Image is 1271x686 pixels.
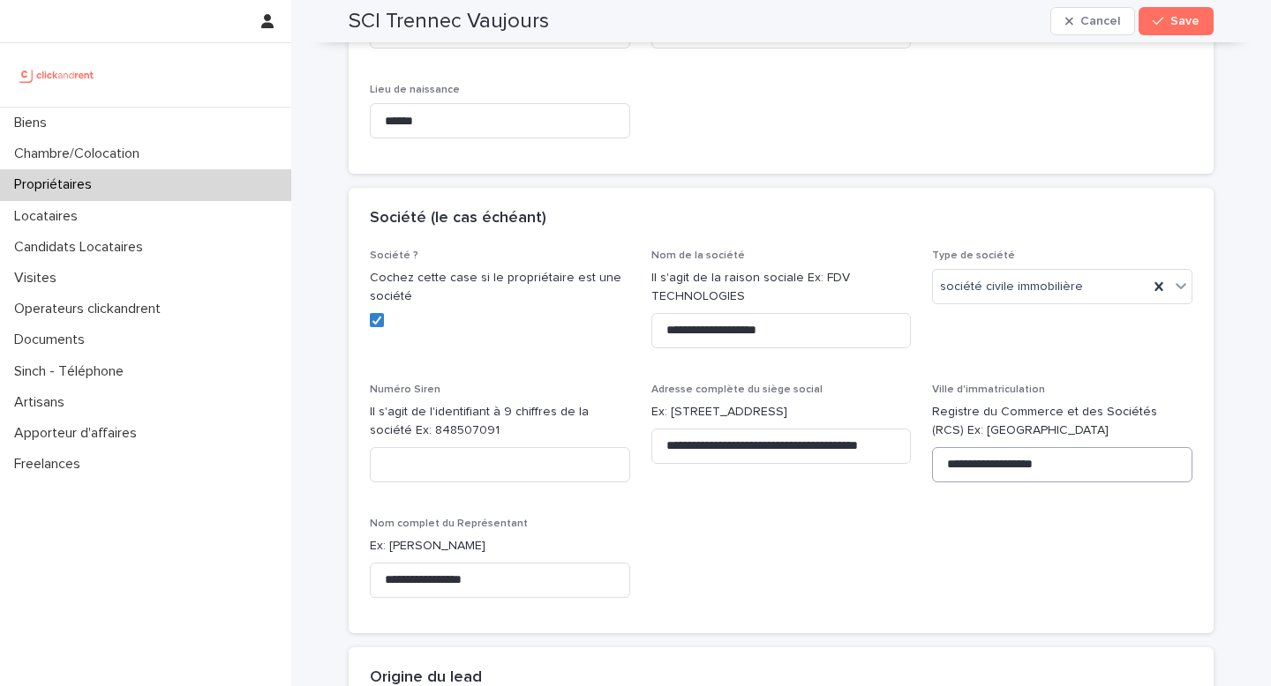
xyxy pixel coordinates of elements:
p: Biens [7,115,61,131]
p: Ex: [PERSON_NAME] [370,537,630,556]
p: Sinch - Téléphone [7,363,138,380]
span: Société ? [370,250,418,261]
span: Lieu de naissance [370,85,460,95]
button: Cancel [1050,7,1135,35]
span: Ville d'immatriculation [932,384,1045,395]
button: Save [1139,7,1214,35]
p: Freelances [7,456,94,473]
h2: SCI Trennec Vaujours [349,9,549,34]
span: Nom de la société [651,250,745,261]
p: Documents [7,332,99,348]
p: Cochez cette case si le propriétaire est une société [370,269,630,306]
span: Adresse complète du siège social [651,384,823,395]
p: Registre du Commerce et des Sociétés (RCS) Ex: [GEOGRAPHIC_DATA] [932,403,1192,440]
span: société civile immobilière [940,278,1083,296]
span: Cancel [1080,15,1120,27]
h2: Société (le cas échéant) [370,209,546,228]
p: Locataires [7,208,92,225]
p: Ex: [STREET_ADDRESS] [651,403,912,421]
p: Il s'agit de l'identifiant à 9 chiffres de la société Ex: 848507091 [370,403,630,440]
span: Save [1170,15,1200,27]
span: Nom complet du Représentant [370,518,528,529]
p: Operateurs clickandrent [7,301,175,317]
p: Apporteur d'affaires [7,425,151,442]
span: Numéro Siren [370,384,440,395]
p: Visites [7,270,71,287]
p: Propriétaires [7,176,106,193]
p: Chambre/Colocation [7,145,154,162]
span: Type de société [932,250,1015,261]
p: Il s'agit de la raison sociale Ex: FDV TECHNOLOGIES [651,269,912,306]
p: Candidats Locataires [7,239,157,256]
img: UCB0brd3T0yccxBKYDjQ [14,57,100,93]
p: Artisans [7,394,79,411]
